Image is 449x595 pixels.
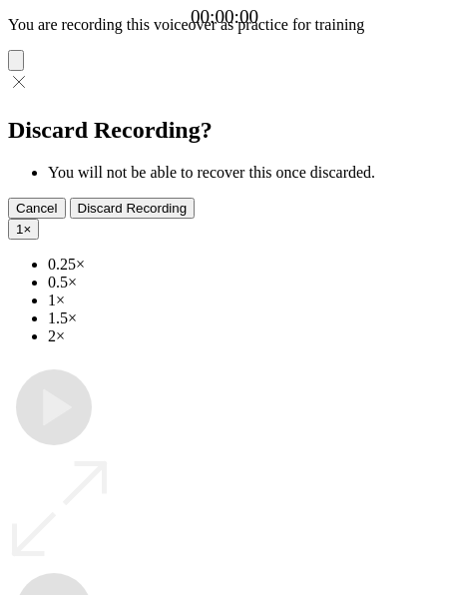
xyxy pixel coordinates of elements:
span: 1 [16,222,23,237]
li: 1× [48,292,441,309]
button: 1× [8,219,39,240]
h2: Discard Recording? [8,117,441,144]
a: 00:00:00 [191,6,258,28]
button: Discard Recording [70,198,196,219]
p: You are recording this voiceover as practice for training [8,16,441,34]
li: You will not be able to recover this once discarded. [48,164,441,182]
li: 1.5× [48,309,441,327]
li: 0.5× [48,274,441,292]
button: Cancel [8,198,66,219]
li: 0.25× [48,256,441,274]
li: 2× [48,327,441,345]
